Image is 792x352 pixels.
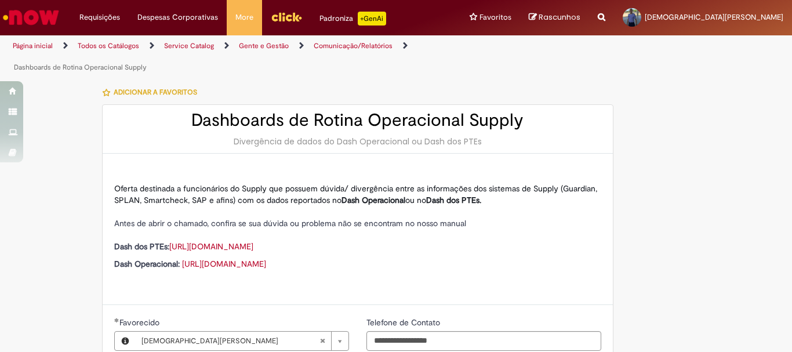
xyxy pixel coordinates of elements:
[9,35,519,78] ul: Trilhas de página
[114,318,119,322] span: Obrigatório Preenchido
[114,218,466,228] span: Antes de abrir o chamado, confira se sua dúvida ou problema não se encontram no nosso manual
[529,12,580,23] a: Rascunhos
[319,12,386,26] div: Padroniza
[13,41,53,50] a: Página inicial
[114,136,601,147] div: Divergência de dados do Dash Operacional ou Dash dos PTEs
[366,331,601,351] input: Telefone de Contato
[479,12,511,23] span: Favoritos
[136,332,348,350] a: [DEMOGRAPHIC_DATA][PERSON_NAME]Limpar campo Favorecido
[539,12,580,23] span: Rascunhos
[114,259,180,269] strong: Dash Operacional:
[137,12,218,23] span: Despesas Corporativas
[341,195,405,205] strong: Dash Operacional
[102,80,204,104] button: Adicionar a Favoritos
[114,183,597,205] span: Oferta destinada a funcionários do Supply que possuem dúvida/ divergência entre as informações do...
[182,259,266,269] a: [URL][DOMAIN_NAME]
[1,6,61,29] img: ServiceNow
[239,41,289,50] a: Gente e Gestão
[78,41,139,50] a: Todos os Catálogos
[271,8,302,26] img: click_logo_yellow_360x200.png
[645,12,783,22] span: [DEMOGRAPHIC_DATA][PERSON_NAME]
[115,332,136,350] button: Favorecido, Visualizar este registro Jesua Elionay Ribeiro da Silva
[426,195,481,205] strong: Dash dos PTEs.
[114,241,169,252] strong: Dash dos PTEs:
[169,241,253,252] a: [URL][DOMAIN_NAME]
[235,12,253,23] span: More
[119,317,162,328] span: Favorecido, Jesua Elionay Ribeiro da Silva
[79,12,120,23] span: Requisições
[314,41,393,50] a: Comunicação/Relatórios
[14,63,147,72] a: Dashboards de Rotina Operacional Supply
[114,111,601,130] h2: Dashboards de Rotina Operacional Supply
[358,12,386,26] p: +GenAi
[164,41,214,50] a: Service Catalog
[141,332,319,350] span: [DEMOGRAPHIC_DATA][PERSON_NAME]
[314,332,331,350] abbr: Limpar campo Favorecido
[114,88,197,97] span: Adicionar a Favoritos
[366,317,442,328] span: Telefone de Contato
